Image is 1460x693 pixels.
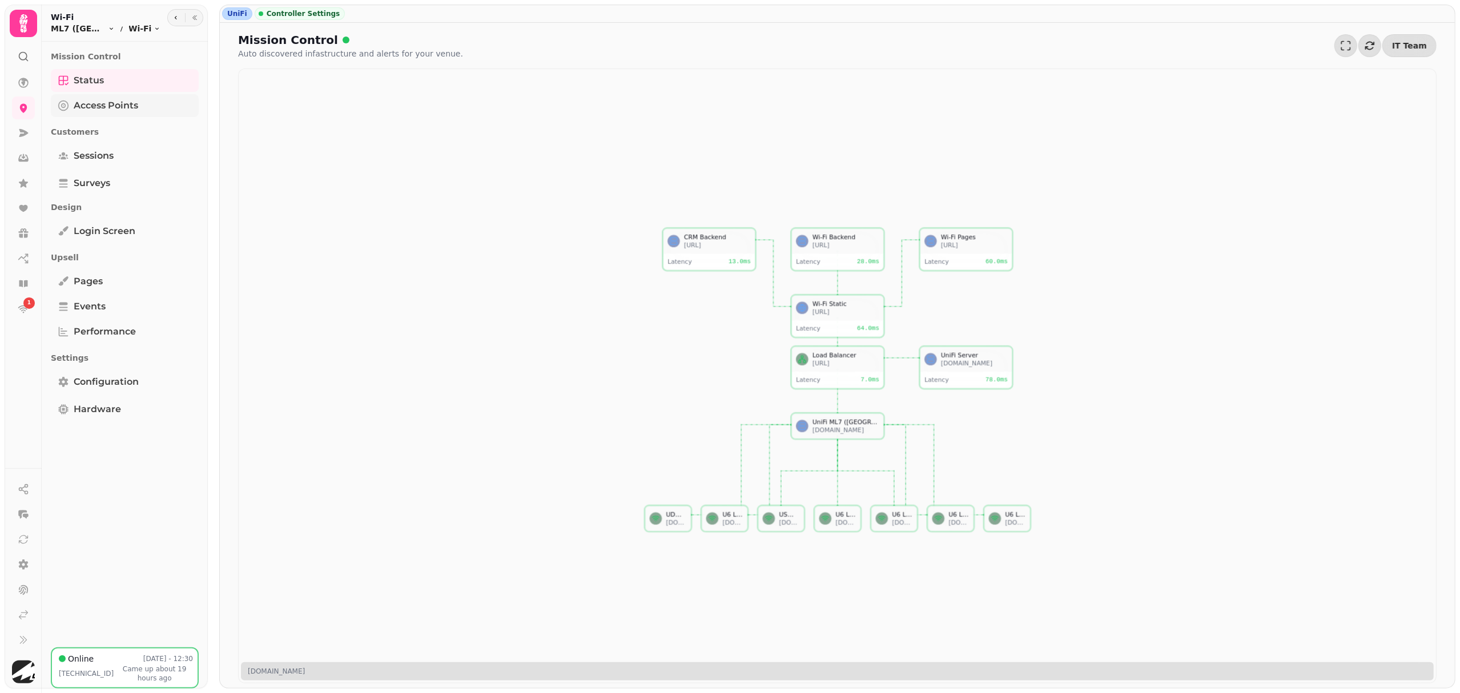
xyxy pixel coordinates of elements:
div: UDM SE L7 [GEOGRAPHIC_DATA] [666,510,686,518]
span: Hardware [74,402,121,416]
img: User avatar [12,660,35,683]
button: U6 LR-4-Mid Venue -Lanes Left[DOMAIN_NAME] [814,505,860,531]
div: [URL] [812,359,879,367]
span: Login screen [74,224,135,238]
button: Wi-Fi [128,23,160,34]
button: U6 LR-3-Front Of Toilets[DOMAIN_NAME] [871,505,917,531]
button: UniFi ML7 ([GEOGRAPHIC_DATA])[DOMAIN_NAME] [791,413,884,438]
button: Online[DATE] - 12:30[TECHNICAL_ID]Came upabout 19 hours ago [51,647,199,688]
div: Latency [924,257,974,265]
div: [DOMAIN_NAME] [722,518,743,526]
p: Settings [51,348,199,368]
button: ML7 ([GEOGRAPHIC_DATA]) [51,23,115,34]
a: Sessions [51,144,199,167]
button: U6 LR-5-next to Lift[DOMAIN_NAME] [984,505,1030,531]
div: Wi-Fi Static [812,299,879,307]
div: 78.0 ms [986,376,1008,384]
div: U6 LR-3-Front Of Toilets [892,510,912,518]
nav: breadcrumb [51,23,160,34]
p: [DOMAIN_NAME] [248,667,305,676]
p: Upsell [51,247,199,268]
span: about 19 hours ago [138,665,187,682]
a: Access Points [51,94,199,117]
button: CRM Backend[URL]Latency13.0ms [663,228,755,270]
div: [DOMAIN_NAME] [666,518,686,526]
div: U6 LR-5-next to Lift [1005,510,1025,518]
a: Status [51,69,199,92]
button: Wi-Fi Backend[URL]Latency28.0ms [791,228,884,270]
a: Login screen [51,220,199,243]
div: [DOMAIN_NAME] [892,518,912,526]
div: Latency [667,257,717,265]
span: Status [74,74,104,87]
p: Online [68,653,94,664]
div: U6 LR-2- Close to Bar [948,510,969,518]
a: Configuration [51,370,199,393]
div: 28.0 ms [857,257,879,265]
h2: Wi-Fi [51,11,160,23]
p: Auto discovered infastructure and alerts for your venue. [238,48,463,59]
div: UniFi Server [940,350,1007,358]
div: U6 LR-4-Mid Venue -Lanes Left [835,510,856,518]
div: [URL] [683,241,750,249]
p: Customers [51,122,199,142]
div: [DOMAIN_NAME] [1005,518,1025,526]
div: [URL] [812,308,879,316]
button: User avatar [10,660,37,683]
a: Performance [51,320,199,343]
button: USW Pro 48 [PERSON_NAME][DOMAIN_NAME] [758,505,804,531]
span: Events [74,300,106,313]
button: U6 LR-1-Close to [GEOGRAPHIC_DATA][DOMAIN_NAME] [701,505,747,531]
p: Mission Control [51,46,199,67]
div: 7.0 ms [860,376,879,384]
button: Load Balancer[URL]Latency7.0ms [791,346,884,388]
div: Wi-Fi Pages [940,232,1007,240]
div: Wi-Fi Backend [812,232,879,240]
span: Mission Control [238,32,338,48]
span: IT Team [1392,42,1427,50]
span: Surveys [74,176,110,190]
span: Pages [74,275,103,288]
button: U6 LR-2- Close to Bar[DOMAIN_NAME] [927,505,974,531]
div: [DOMAIN_NAME] [812,426,879,434]
div: USW Pro 48 [PERSON_NAME] [779,510,799,518]
div: Latency [796,324,845,332]
span: Access Points [74,99,138,112]
div: 13.0 ms [729,257,751,265]
div: Latency [796,376,845,384]
span: 1 [27,299,31,307]
div: 64.0 ms [857,324,879,332]
div: Load Balancer [812,350,879,358]
div: UniFi ML7 ([GEOGRAPHIC_DATA]) [812,417,879,425]
button: UniFi Server[DOMAIN_NAME]Latency78.0ms [920,346,1012,388]
div: UniFi [222,7,252,20]
div: U6 LR-1-Close to [GEOGRAPHIC_DATA] [722,510,743,518]
a: 1 [12,297,35,320]
div: Latency [796,257,845,265]
a: Surveys [51,172,199,195]
div: [DOMAIN_NAME] [835,518,856,526]
div: [DOMAIN_NAME] [779,518,799,526]
button: UDM SE L7 [GEOGRAPHIC_DATA][DOMAIN_NAME] [645,505,691,531]
button: IT Team [1382,34,1437,57]
p: Design [51,197,199,217]
span: Controller Settings [267,9,340,18]
p: [DATE] - 12:30 [143,654,193,663]
div: [URL] [940,241,1007,249]
button: Wi-Fi Pages[URL]Latency60.0ms [920,228,1012,270]
div: 60.0 ms [986,257,1008,265]
p: [TECHNICAL_ID] [59,669,114,678]
span: Came up [123,665,154,673]
div: Latency [924,376,974,384]
div: [URL] [812,241,879,249]
span: Performance [74,325,136,339]
div: CRM Backend [683,232,750,240]
a: Pages [51,270,199,293]
div: [DOMAIN_NAME] [940,359,1007,367]
span: Sessions [74,149,114,163]
a: Hardware [51,398,199,421]
div: [DOMAIN_NAME] [948,518,969,526]
span: ML7 ([GEOGRAPHIC_DATA]) [51,23,106,34]
span: Configuration [74,375,139,389]
a: Events [51,295,199,318]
